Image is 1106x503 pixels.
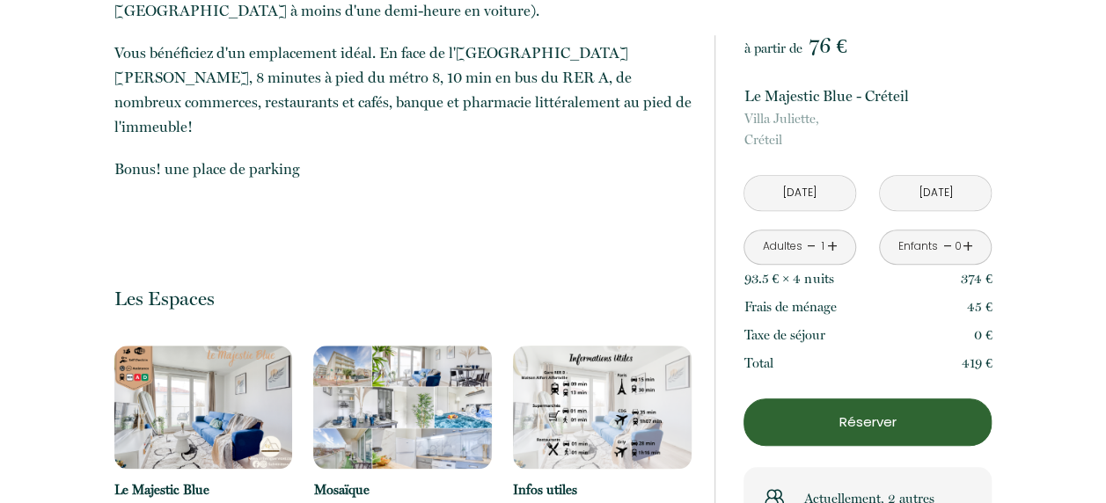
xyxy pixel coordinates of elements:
img: 17095506397493.png [313,346,492,469]
p: 374 € [961,268,992,289]
span: s [828,271,833,287]
p: Frais de ménage [743,296,836,317]
p: Le Majestic Blue [114,479,293,500]
p: Créteil [743,108,992,150]
p: 93.5 € × 4 nuit [743,268,833,289]
p: Le Majestic Blue - Créteil [743,84,992,108]
button: Réserver [743,398,992,446]
p: Mosaïque [313,479,492,500]
div: Adultes [762,238,802,255]
input: Arrivée [744,176,855,210]
a: + [963,233,973,260]
p: Les Espaces [114,287,692,310]
p: Bonus! une place de parking [114,157,692,181]
p: Vous bénéficiez d'un emplacement idéal. En face de l'[GEOGRAPHIC_DATA][PERSON_NAME], 8 minutes à ... [114,40,692,139]
p: Total [743,353,773,374]
span: à partir de [743,40,802,56]
p: Taxe de séjour [743,324,824,346]
p: 419 € [962,353,992,374]
p: Réserver [750,412,985,433]
iframe: Chat [1031,424,1093,490]
div: 1 [818,238,827,255]
span: 76 € [808,33,846,58]
input: Départ [880,176,991,210]
div: Enfants [898,238,938,255]
p: 45 € [967,296,992,317]
p: Infos utiles [513,479,692,500]
img: 17095506178722.png [114,346,293,469]
div: 0 [954,238,963,255]
a: - [807,233,817,260]
span: Villa Juliette, [743,108,992,129]
p: 0 € [974,324,992,346]
a: + [827,233,838,260]
img: 17095506572474.png [513,346,692,469]
a: - [942,233,952,260]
